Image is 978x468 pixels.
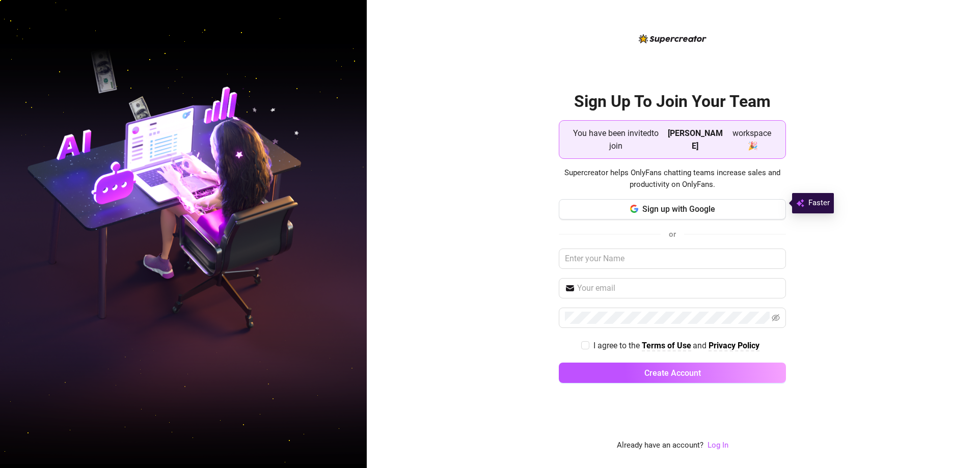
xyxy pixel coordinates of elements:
[642,204,715,214] span: Sign up with Google
[559,167,786,191] span: Supercreator helps OnlyFans chatting teams increase sales and productivity on OnlyFans.
[559,363,786,383] button: Create Account
[708,439,728,452] a: Log In
[642,341,691,350] strong: Terms of Use
[808,197,830,209] span: Faster
[639,34,707,43] img: logo-BBDzfeDw.svg
[668,128,723,151] strong: [PERSON_NAME]
[617,439,703,452] span: Already have an account?
[772,314,780,322] span: eye-invisible
[567,127,664,152] span: You have been invited to join
[577,282,780,294] input: Your email
[709,341,759,351] a: Privacy Policy
[642,341,691,351] a: Terms of Use
[669,230,676,239] span: or
[559,249,786,269] input: Enter your Name
[693,341,709,350] span: and
[644,368,701,378] span: Create Account
[559,91,786,112] h2: Sign Up To Join Your Team
[593,341,642,350] span: I agree to the
[708,441,728,450] a: Log In
[796,197,804,209] img: svg%3e
[709,341,759,350] strong: Privacy Policy
[559,199,786,219] button: Sign up with Google
[727,127,777,152] span: workspace 🎉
